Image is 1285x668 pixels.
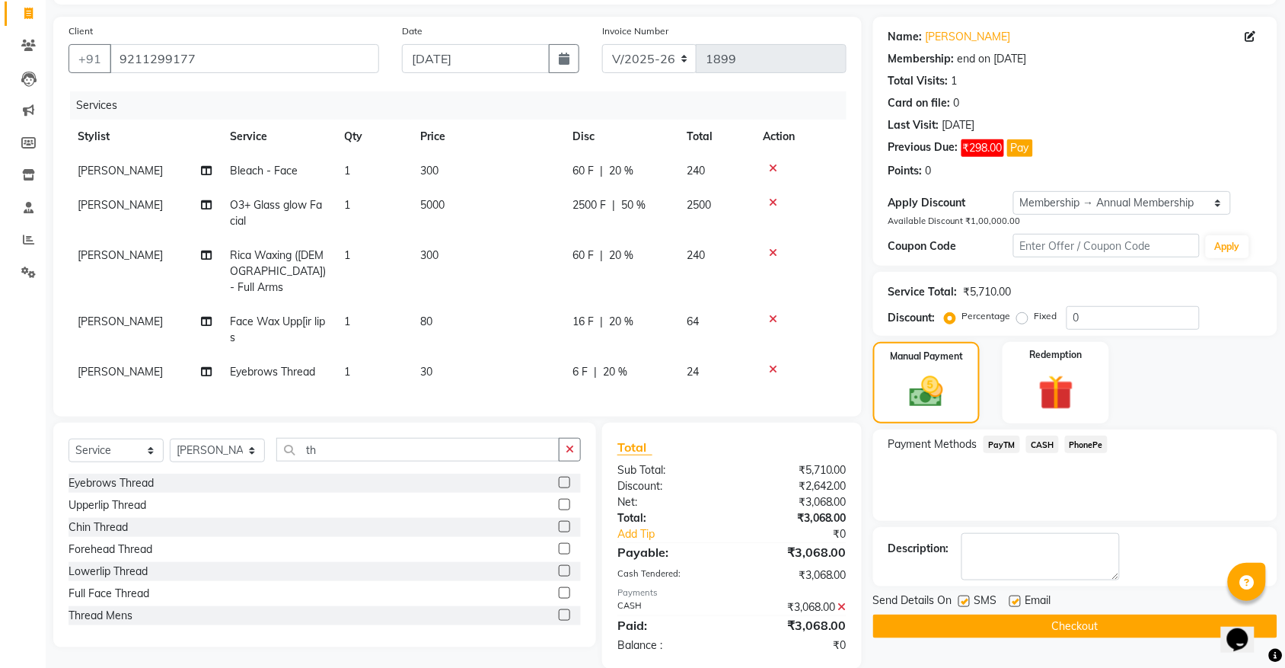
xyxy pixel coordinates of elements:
span: 6 F [572,364,588,380]
span: 80 [420,315,432,328]
span: 50 % [621,197,646,213]
div: Cash Tendered: [606,567,732,583]
span: 60 F [572,163,594,179]
div: Apply Discount [888,195,1013,211]
div: ₹0 [753,526,858,542]
th: Qty [335,120,411,154]
div: 1 [952,73,958,89]
span: 24 [687,365,699,379]
span: 30 [420,365,432,379]
span: 60 F [572,248,594,264]
div: Payable: [606,543,732,561]
div: Last Visit: [888,117,939,133]
div: Chin Thread [69,519,128,535]
input: Enter Offer / Coupon Code [1013,234,1200,257]
div: Paid: [606,616,732,634]
span: CASH [1026,436,1059,453]
span: 240 [687,248,705,262]
div: Service Total: [888,284,958,300]
span: Eyebrows Thread [230,365,315,379]
div: Thread Mens [69,608,132,624]
label: Date [402,24,422,38]
span: Bleach - Face [230,164,298,177]
th: Action [754,120,847,154]
div: ₹3,068.00 [732,567,858,583]
div: ₹2,642.00 [732,478,858,494]
span: | [594,364,597,380]
span: Send Details On [873,593,952,612]
span: | [600,248,603,264]
div: end on [DATE] [958,51,1027,67]
div: Forehead Thread [69,542,152,558]
span: [PERSON_NAME] [78,248,163,262]
button: Pay [1007,139,1033,157]
label: Fixed [1035,309,1057,323]
input: Search by Name/Mobile/Email/Code [110,44,379,73]
th: Stylist [69,120,221,154]
div: Discount: [606,478,732,494]
span: 1 [344,198,350,212]
span: 1 [344,248,350,262]
span: PayTM [984,436,1020,453]
div: Previous Due: [888,139,958,157]
a: [PERSON_NAME] [926,29,1011,45]
span: 20 % [609,163,633,179]
span: | [612,197,615,213]
div: ₹3,068.00 [732,543,858,561]
div: CASH [606,599,732,615]
span: 1 [344,315,350,328]
img: _cash.svg [899,372,954,411]
button: +91 [69,44,111,73]
span: [PERSON_NAME] [78,365,163,379]
span: ₹298.00 [961,139,1004,157]
div: Description: [888,541,949,557]
label: Client [69,24,93,38]
th: Total [678,120,754,154]
span: 2500 F [572,197,606,213]
span: O3+ Glass glow Facial [230,198,322,228]
div: Coupon Code [888,238,1013,254]
button: Checkout [873,615,1277,638]
div: ₹5,710.00 [732,462,858,478]
span: PhonePe [1065,436,1108,453]
label: Invoice Number [602,24,668,38]
div: Total: [606,510,732,526]
div: Points: [888,163,923,179]
th: Price [411,120,563,154]
span: 20 % [603,364,627,380]
span: SMS [974,593,997,612]
span: 5000 [420,198,445,212]
span: 20 % [609,248,633,264]
div: Membership: [888,51,955,67]
th: Disc [563,120,678,154]
span: [PERSON_NAME] [78,315,163,328]
a: Add Tip [606,526,753,542]
span: 300 [420,248,438,262]
div: Balance : [606,638,732,654]
span: 1 [344,164,350,177]
span: | [600,314,603,330]
div: Eyebrows Thread [69,475,154,491]
span: 240 [687,164,705,177]
span: [PERSON_NAME] [78,164,163,177]
div: ₹0 [732,638,858,654]
div: ₹5,710.00 [964,284,1012,300]
div: 0 [954,95,960,111]
img: _gift.svg [1028,371,1085,414]
div: ₹3,068.00 [732,599,858,615]
div: Upperlip Thread [69,497,146,513]
label: Redemption [1030,348,1083,362]
div: Lowerlip Thread [69,564,148,580]
div: Full Face Thread [69,586,149,602]
div: Available Discount ₹1,00,000.00 [888,215,1262,228]
span: 1 [344,365,350,379]
input: Search or Scan [276,438,560,462]
span: Total [617,439,652,455]
div: 0 [926,163,932,179]
span: Email [1025,593,1051,612]
div: [DATE] [942,117,975,133]
div: ₹3,068.00 [732,616,858,634]
div: Card on file: [888,95,951,111]
span: 2500 [687,198,711,212]
div: Total Visits: [888,73,949,89]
